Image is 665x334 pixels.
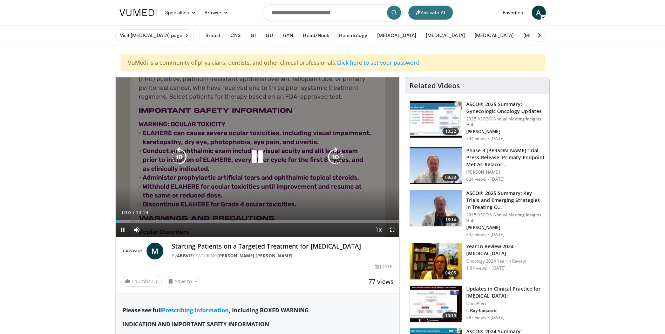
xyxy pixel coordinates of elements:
button: Playback Rate [371,223,385,237]
button: Pause [116,223,130,237]
a: 10:19 Updates in Clinical Practice for [MEDICAL_DATA] OncoAlert I. Ray-Coquard 287 views · [DATE] [409,285,545,322]
h3: Year in Review 2024 - [MEDICAL_DATA] [466,243,545,257]
button: [MEDICAL_DATA] [422,28,469,42]
p: 704 views [466,136,486,141]
h4: Starting Patients on a Targeted Treatment for [MEDICAL_DATA] [172,243,394,250]
a: 08:38 Phase 3 [PERSON_NAME] Trial Press Release: Primary Endpoint Met As Relacor… [PERSON_NAME] 6... [409,147,545,184]
button: GU [262,28,277,42]
a: Browse [200,6,232,20]
div: VuMedi is a community of physicians, dentists, and other clinical professionals. [121,54,545,71]
img: VuMedi Logo [120,9,157,16]
a: 10:32 ASCO® 2025 Summary: Gynecologic Oncology Updates 2025 ASCO® Annual Meeting Insights Hub [PE... [409,101,545,141]
p: OncoAlert [466,301,545,306]
input: Search topics, interventions [263,4,403,21]
span: 10:19 [442,312,459,319]
img: ad9eebac-f264-40a2-8285-0f840eeac3ba.150x105_q85_crop-smart_upscale.jpg [410,243,462,280]
button: [MEDICAL_DATA] [519,28,566,42]
p: [DATE] [490,176,504,182]
button: [MEDICAL_DATA] [470,28,518,42]
button: GYN [279,28,297,42]
button: Hematology [335,28,372,42]
p: [PERSON_NAME] [466,225,545,230]
button: CNS [226,28,245,42]
a: 04:05 Year in Review 2024 - [MEDICAL_DATA] Oncology 2024 Year in Review 1.6K views · [DATE] [409,243,545,280]
button: Mute [130,223,144,237]
span: 13:19 [136,210,148,215]
video-js: Video Player [116,77,400,237]
img: AbbVie [121,243,144,259]
p: 1.6K views [466,265,487,271]
a: [PERSON_NAME] [217,253,255,259]
p: [DATE] [490,232,504,237]
strong: INDICATION AND IMPORTANT SAFETY INFORMATION [123,320,269,328]
button: Ask with AI [408,6,453,20]
a: Click here to set your password [337,59,420,67]
p: 342 views [466,232,486,237]
div: · [487,136,489,141]
div: By FEATURING , [172,253,394,259]
p: 2025 ASCO® Annual Meeting Insights Hub [466,212,545,223]
span: 77 views [368,277,394,286]
div: [DATE] [375,264,394,270]
div: · [487,315,489,320]
a: [PERSON_NAME] [256,253,293,259]
img: 0600cdc3-dc9d-4290-bbe2-5d3a96a1ee06.150x105_q85_crop-smart_upscale.jpg [410,190,462,227]
p: [PERSON_NAME] [466,129,545,134]
strong: Please see full , including BOXED WARNING [123,306,309,314]
div: · [487,176,489,182]
a: 18:14 ASCO® 2025 Summary: Key Trials and Emerging Strategies in Treating O… 2025 ASCO® Annual Mee... [409,190,545,237]
p: Oncology 2024 Year in Review [466,258,545,264]
span: 0:03 [122,210,131,215]
img: 7df8c98f-88fe-4e46-a5cb-432c7fef284c.150x105_q85_crop-smart_upscale.jpg [410,101,462,138]
div: · [488,265,490,271]
span: / [133,210,135,215]
p: [DATE] [490,136,504,141]
button: Head/Neck [299,28,333,42]
a: Prescribing Information [162,306,229,314]
img: 65e2b390-79d1-4025-b293-be80909e7c94.150x105_q85_crop-smart_upscale.jpg [410,147,462,184]
p: [DATE] [491,265,505,271]
a: AbbVie [177,253,193,259]
a: Specialties [161,6,201,20]
button: Save to [165,276,201,287]
button: [MEDICAL_DATA] [373,28,420,42]
img: 32ee639d-7040-4b81-bebb-2d8544661e51.150x105_q85_crop-smart_upscale.jpg [410,286,462,322]
span: 18:14 [442,216,459,223]
span: 04:05 [442,270,459,277]
p: 2025 ASCO® Annual Meeting Insights Hub [466,116,545,127]
button: GI [246,28,260,42]
a: A [532,6,546,20]
a: Visit [MEDICAL_DATA] page [115,29,194,41]
h3: ASCO® 2025 Summary: Key Trials and Emerging Strategies in Treating O… [466,190,545,211]
span: 08:38 [442,174,459,181]
h3: Updates in Clinical Practice for [MEDICAL_DATA] [466,285,545,299]
p: 287 views [466,315,486,320]
a: Favorites [498,6,528,20]
h3: ASCO® 2025 Summary: Gynecologic Oncology Updates [466,101,545,115]
h3: Phase 3 [PERSON_NAME] Trial Press Release: Primary Endpoint Met As Relacor… [466,147,545,168]
button: Fullscreen [385,223,399,237]
p: [PERSON_NAME] [466,169,545,175]
p: I. Ray-Coquard [466,308,545,313]
div: · [487,232,489,237]
h4: Related Videos [409,82,460,90]
button: Breast [201,28,224,42]
a: M [147,243,163,259]
div: Progress Bar [116,220,400,223]
a: Thumbs Up [121,276,162,287]
span: 10:32 [442,128,459,135]
p: [DATE] [490,315,504,320]
p: 624 views [466,176,486,182]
